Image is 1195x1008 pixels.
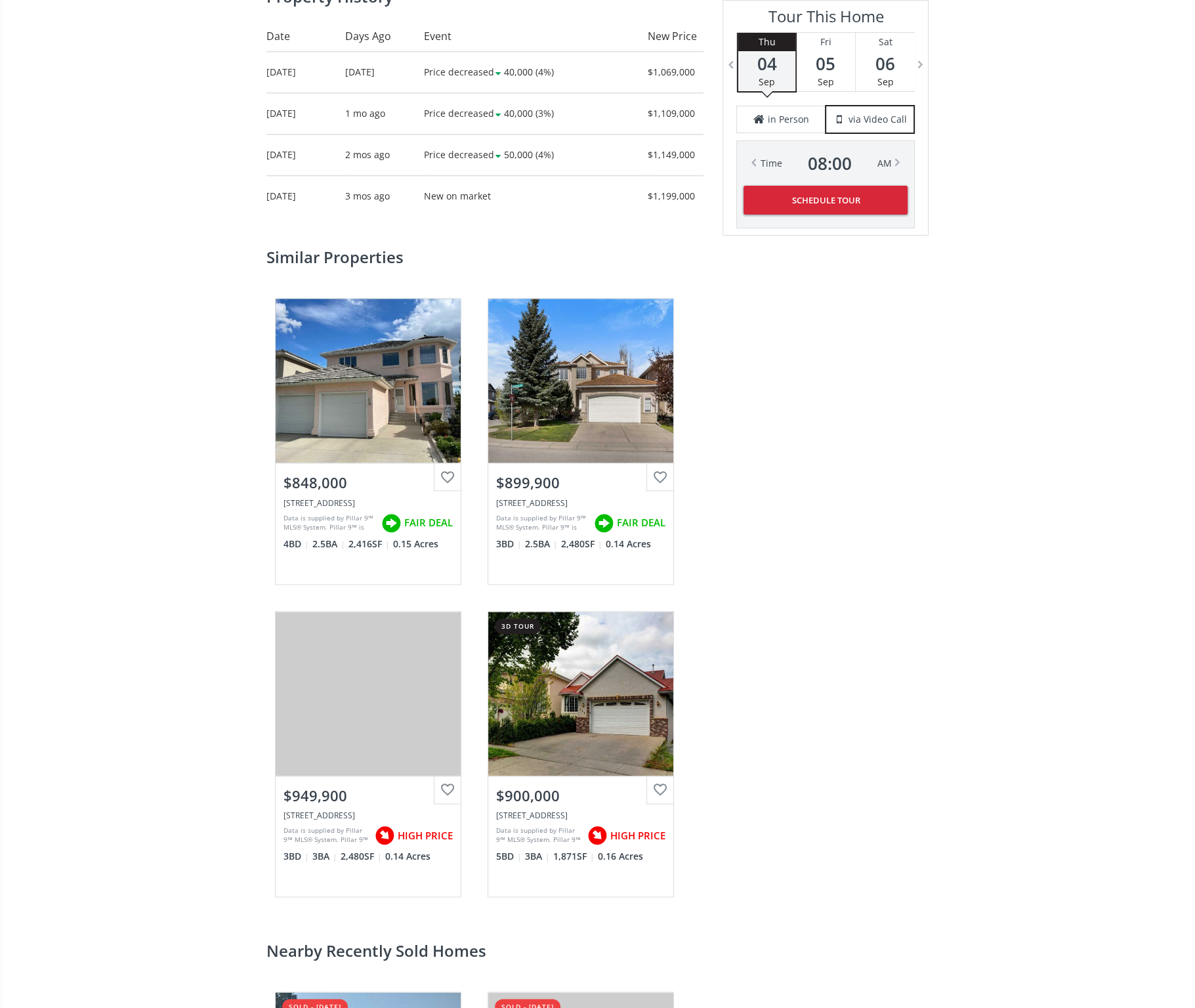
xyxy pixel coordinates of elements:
span: Price decreased 50,000 (4%) [424,148,555,161]
span: FAIR DEAL [404,516,453,530]
td: $1,069,000 [648,52,703,93]
td: [DATE] [266,135,345,176]
div: $899,900 [496,472,665,493]
td: 1 mo ago [345,93,424,135]
div: Thu [738,33,795,51]
th: Event [424,21,648,52]
div: Sat [856,33,915,51]
span: HIGH PRICE [610,829,665,843]
span: 0.15 Acres [393,537,438,551]
th: Days Ago [345,21,424,52]
th: New Price [648,21,703,52]
img: rating icon [591,510,617,536]
img: rating icon [584,822,610,849]
td: [DATE] [266,176,345,217]
td: $1,199,000 [648,176,703,217]
a: $848,000[STREET_ADDRESS]Data is supplied by Pillar 9™ MLS® System. Pillar 9™ is the owner of the ... [262,285,474,597]
span: 0.14 Acres [606,537,651,551]
a: $949,900[STREET_ADDRESS]Data is supplied by Pillar 9™ MLS® System. Pillar 9™ is the owner of the ... [262,598,474,910]
div: Data is supplied by Pillar 9™ MLS® System. Pillar 9™ is the owner of the copyright in its MLS® Sy... [496,826,581,845]
span: Price decreased 40,000 (4%) [424,66,555,78]
span: 0.14 Acres [385,850,430,863]
span: 3 BA [312,850,337,863]
span: 0.16 Acres [598,850,643,863]
span: 08 : 00 [807,154,851,173]
td: 3 mos ago [345,176,424,217]
span: Sep [818,75,834,88]
span: in Person [768,113,809,126]
img: rating icon [371,822,398,849]
td: [DATE] [266,52,345,93]
div: $848,000 [283,472,453,493]
span: HIGH PRICE [398,829,453,843]
span: 3 BA [525,850,550,863]
div: Data is supplied by Pillar 9™ MLS® System. Pillar 9™ is the owner of the copyright in its MLS® Sy... [283,826,368,845]
div: $949,900 [283,786,453,806]
span: 2.5 BA [525,537,558,551]
div: Time AM [760,154,891,173]
div: Fri [797,33,855,51]
span: 06 [856,54,915,73]
span: 05 [797,54,855,73]
td: $1,109,000 [648,93,703,135]
div: 248 Edgevalley Way NW, Calgary, AB T3A 5E3 [496,810,665,821]
h3: Tour This Home [736,7,915,32]
a: 3d tour$900,000[STREET_ADDRESS]Data is supplied by Pillar 9™ MLS® System. Pillar 9™ is the owner ... [474,598,687,910]
td: 2 mos ago [345,135,424,176]
h2: Nearby Recently Sold Homes [266,943,703,959]
span: 04 [738,54,795,73]
span: 3 BD [496,537,522,551]
div: 75 Hampstead Way NW, Calgary, AB T3A 6E5 [283,497,453,509]
span: 2,416 SF [348,537,390,551]
span: 1,871 SF [553,850,595,863]
span: 5 BD [496,850,522,863]
td: $1,149,000 [648,135,703,176]
h2: Similar properties [266,249,703,265]
img: rating icon [378,510,404,536]
span: 2.5 BA [312,537,345,551]
span: Sep [759,75,775,88]
div: 3 Hampstead Hill NW, Calgary, AB T3A 6E5 [283,810,453,821]
span: 4 BD [283,537,309,551]
span: FAIR DEAL [617,516,665,530]
th: Date [266,21,345,52]
span: 2,480 SF [341,850,382,863]
div: $900,000 [496,786,665,806]
span: 2,480 SF [561,537,602,551]
td: [DATE] [266,93,345,135]
span: Sep [877,75,894,88]
button: Schedule Tour [744,186,908,215]
span: Price decreased 40,000 (3%) [424,107,555,119]
span: via Video Call [849,113,907,126]
td: [DATE] [345,52,424,93]
div: Data is supplied by Pillar 9™ MLS® System. Pillar 9™ is the owner of the copyright in its MLS® Sy... [496,513,587,533]
a: $899,900[STREET_ADDRESS]Data is supplied by Pillar 9™ MLS® System. Pillar 9™ is the owner of the ... [474,285,687,597]
span: 3 BD [283,850,309,863]
div: 3 Hampstead Hill NW, Calgary, AB T3A 6E5 [496,497,665,509]
div: Data is supplied by Pillar 9™ MLS® System. Pillar 9™ is the owner of the copyright in its MLS® Sy... [283,513,375,533]
td: New on market [424,176,648,217]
